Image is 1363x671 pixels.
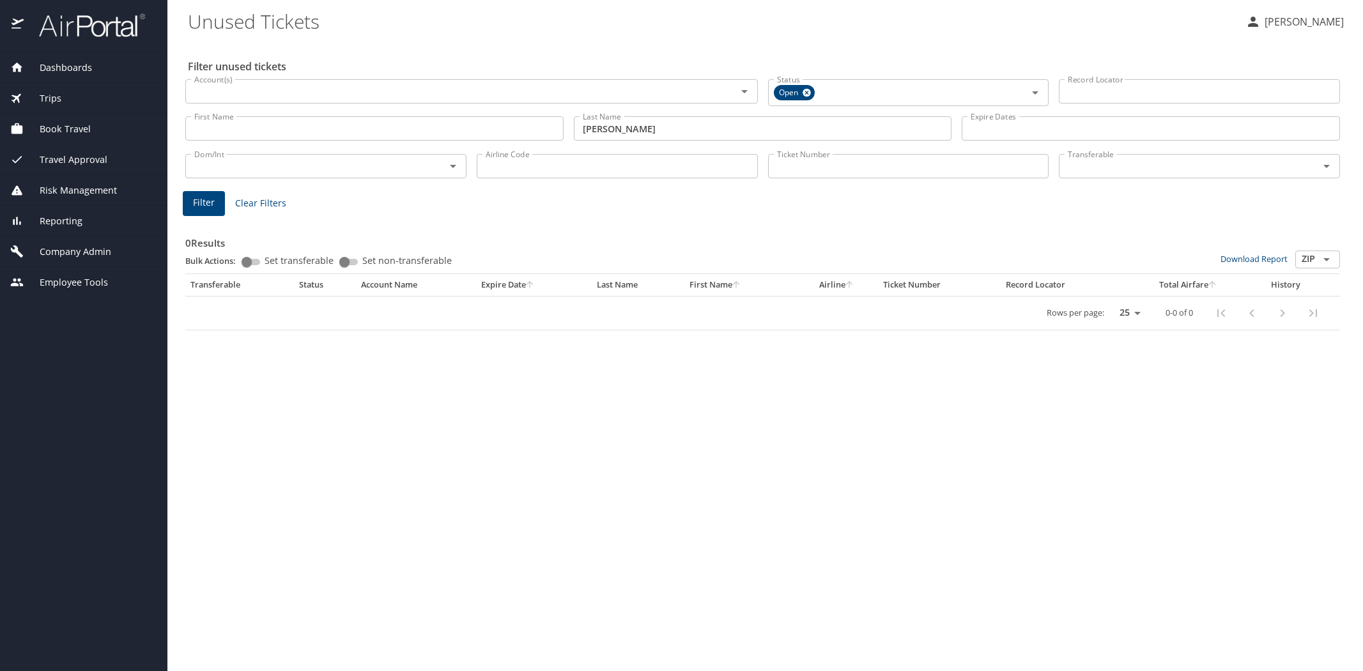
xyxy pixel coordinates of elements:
th: Last Name [592,274,684,296]
th: Airline [796,274,878,296]
span: Set transferable [265,256,334,265]
div: Open [774,85,815,100]
span: Open [774,86,806,100]
span: Employee Tools [24,275,108,289]
span: Risk Management [24,183,117,197]
th: Status [294,274,357,296]
button: Open [1026,84,1044,102]
span: Book Travel [24,122,91,136]
button: sort [1208,281,1217,289]
p: 0-0 of 0 [1166,309,1193,317]
span: Dashboards [24,61,92,75]
button: Clear Filters [230,192,291,215]
button: Open [1318,157,1336,175]
button: Open [1318,251,1336,268]
span: Company Admin [24,245,111,259]
select: rows per page [1109,304,1145,323]
p: Rows per page: [1047,309,1104,317]
button: Open [735,82,753,100]
span: Trips [24,91,61,105]
span: Clear Filters [235,196,286,212]
span: Set non-transferable [362,256,452,265]
button: Open [444,157,462,175]
button: sort [845,281,854,289]
h3: 0 Results [185,228,1340,251]
span: Travel Approval [24,153,107,167]
p: Bulk Actions: [185,255,246,266]
span: Reporting [24,214,82,228]
th: Account Name [356,274,476,296]
button: sort [732,281,741,289]
h2: Filter unused tickets [188,56,1343,77]
span: Filter [193,195,215,211]
img: icon-airportal.png [12,13,25,38]
h1: Unused Tickets [188,1,1235,41]
a: Download Report [1221,253,1288,265]
button: Filter [183,191,225,216]
th: Total Airfare [1127,274,1250,296]
button: sort [526,281,535,289]
div: Transferable [190,279,289,291]
th: Expire Date [476,274,592,296]
th: Record Locator [1001,274,1127,296]
th: History [1250,274,1321,296]
table: custom pagination table [185,274,1340,330]
p: [PERSON_NAME] [1261,14,1344,29]
th: First Name [684,274,796,296]
img: airportal-logo.png [25,13,145,38]
th: Ticket Number [878,274,1001,296]
button: [PERSON_NAME] [1240,10,1349,33]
